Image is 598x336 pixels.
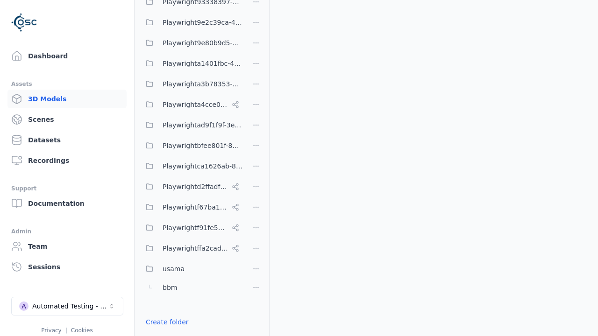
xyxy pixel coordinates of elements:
a: Team [7,237,127,256]
div: Automated Testing - Playwright [32,301,108,311]
a: Recordings [7,151,127,170]
a: Scenes [7,110,127,129]
button: Playwrightf91fe523-dd75-44f3-a953-451f6070cb42 [140,218,243,237]
span: usama [163,263,185,274]
a: Privacy [41,327,61,334]
span: Playwrighta3b78353-5999-46c5-9eab-70007203469a [163,78,243,90]
div: Admin [11,226,123,237]
span: Playwrightad9f1f9f-3e6a-4231-8f19-c506bf64a382 [163,119,243,131]
a: Dashboard [7,47,127,65]
span: bbm [163,282,177,293]
button: Playwrightbfee801f-8be1-42a6-b774-94c49e43b650 [140,136,243,155]
a: 3D Models [7,90,127,108]
button: bbm [140,278,243,297]
div: Assets [11,78,123,90]
button: Playwrightf67ba199-386a-42d1-aebc-3b37e79c7296 [140,198,243,217]
span: | [65,327,67,334]
span: Playwrighta1401fbc-43d7-48dd-a309-be935d99d708 [163,58,243,69]
div: Support [11,183,123,194]
button: usama [140,259,243,278]
a: Datasets [7,131,127,149]
img: Logo [11,9,37,35]
span: Playwright9e2c39ca-48c3-4c03-98f4-0435f3624ea6 [163,17,243,28]
button: Playwright9e2c39ca-48c3-4c03-98f4-0435f3624ea6 [140,13,243,32]
button: Playwrighta3b78353-5999-46c5-9eab-70007203469a [140,75,243,93]
span: Playwrightf67ba199-386a-42d1-aebc-3b37e79c7296 [163,202,228,213]
button: Create folder [140,314,194,330]
button: Select a workspace [11,297,123,315]
span: Playwrightbfee801f-8be1-42a6-b774-94c49e43b650 [163,140,243,151]
span: Playwrightd2ffadf0-c973-454c-8fcf-dadaeffcb802 [163,181,228,192]
div: A [19,301,28,311]
button: Playwrightad9f1f9f-3e6a-4231-8f19-c506bf64a382 [140,116,243,134]
a: Create folder [146,317,189,327]
button: Playwrighta1401fbc-43d7-48dd-a309-be935d99d708 [140,54,243,73]
span: Playwrightca1626ab-8cec-4ddc-b85a-2f9392fe08d1 [163,161,243,172]
button: Playwrighta4cce06a-a8e6-4c0d-bfc1-93e8d78d750a [140,95,243,114]
button: Playwrightca1626ab-8cec-4ddc-b85a-2f9392fe08d1 [140,157,243,175]
span: Playwrightffa2cad8-0214-4c2f-a758-8e9593c5a37e [163,243,228,254]
a: Cookies [71,327,93,334]
button: Playwrightffa2cad8-0214-4c2f-a758-8e9593c5a37e [140,239,243,258]
span: Playwrightf91fe523-dd75-44f3-a953-451f6070cb42 [163,222,228,233]
a: Sessions [7,258,127,276]
a: Documentation [7,194,127,213]
span: Playwrighta4cce06a-a8e6-4c0d-bfc1-93e8d78d750a [163,99,228,110]
button: Playwrightd2ffadf0-c973-454c-8fcf-dadaeffcb802 [140,177,243,196]
span: Playwright9e80b9d5-ab0b-4e8f-a3de-da46b25b8298 [163,37,243,49]
button: Playwright9e80b9d5-ab0b-4e8f-a3de-da46b25b8298 [140,34,243,52]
